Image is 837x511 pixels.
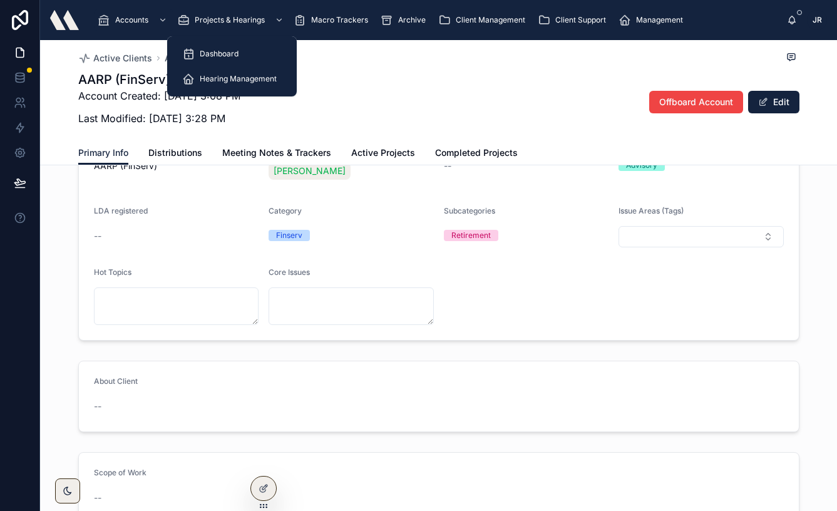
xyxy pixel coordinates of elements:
[351,147,415,159] span: Active Projects
[444,160,451,172] span: --
[200,49,239,59] span: Dashboard
[89,6,787,34] div: scrollable content
[94,160,259,172] span: AARP (FinServ)
[290,9,377,31] a: Macro Trackers
[78,147,128,159] span: Primary Info
[94,267,131,277] span: Hot Topics
[649,91,743,113] button: Offboard Account
[351,142,415,167] a: Active Projects
[94,492,101,504] span: --
[619,206,684,215] span: Issue Areas (Tags)
[94,9,173,31] a: Accounts
[311,15,368,25] span: Macro Trackers
[269,162,351,180] a: [PERSON_NAME]
[200,74,277,84] span: Hearing Management
[222,142,331,167] a: Meeting Notes & Trackers
[434,9,534,31] a: Client Management
[78,52,152,65] a: Active Clients
[377,9,434,31] a: Archive
[195,15,265,25] span: Projects & Hearings
[93,52,152,65] span: Active Clients
[94,400,101,413] span: --
[94,376,138,386] span: About Client
[435,142,518,167] a: Completed Projects
[456,15,525,25] span: Client Management
[175,68,289,90] a: Hearing Management
[615,9,692,31] a: Management
[78,111,240,126] p: Last Modified: [DATE] 3:28 PM
[659,96,733,108] span: Offboard Account
[444,206,495,215] span: Subcategories
[94,230,101,242] span: --
[94,468,146,477] span: Scope of Work
[115,15,148,25] span: Accounts
[619,226,784,247] button: Select Button
[78,71,240,88] h1: AARP (FinServ)
[555,15,606,25] span: Client Support
[222,147,331,159] span: Meeting Notes & Trackers
[165,52,229,65] a: AARP (FinServ)
[148,147,202,159] span: Distributions
[813,15,822,25] span: JR
[50,10,79,30] img: App logo
[534,9,615,31] a: Client Support
[173,9,290,31] a: Projects & Hearings
[269,206,302,215] span: Category
[78,88,240,103] p: Account Created: [DATE] 3:08 PM
[269,267,310,277] span: Core Issues
[175,43,289,65] a: Dashboard
[276,230,302,241] div: Finserv
[748,91,799,113] button: Edit
[398,15,426,25] span: Archive
[451,230,491,241] div: Retirement
[148,142,202,167] a: Distributions
[435,147,518,159] span: Completed Projects
[274,165,346,177] span: [PERSON_NAME]
[626,160,657,171] div: Advisory
[78,142,128,165] a: Primary Info
[636,15,683,25] span: Management
[94,206,148,215] span: LDA registered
